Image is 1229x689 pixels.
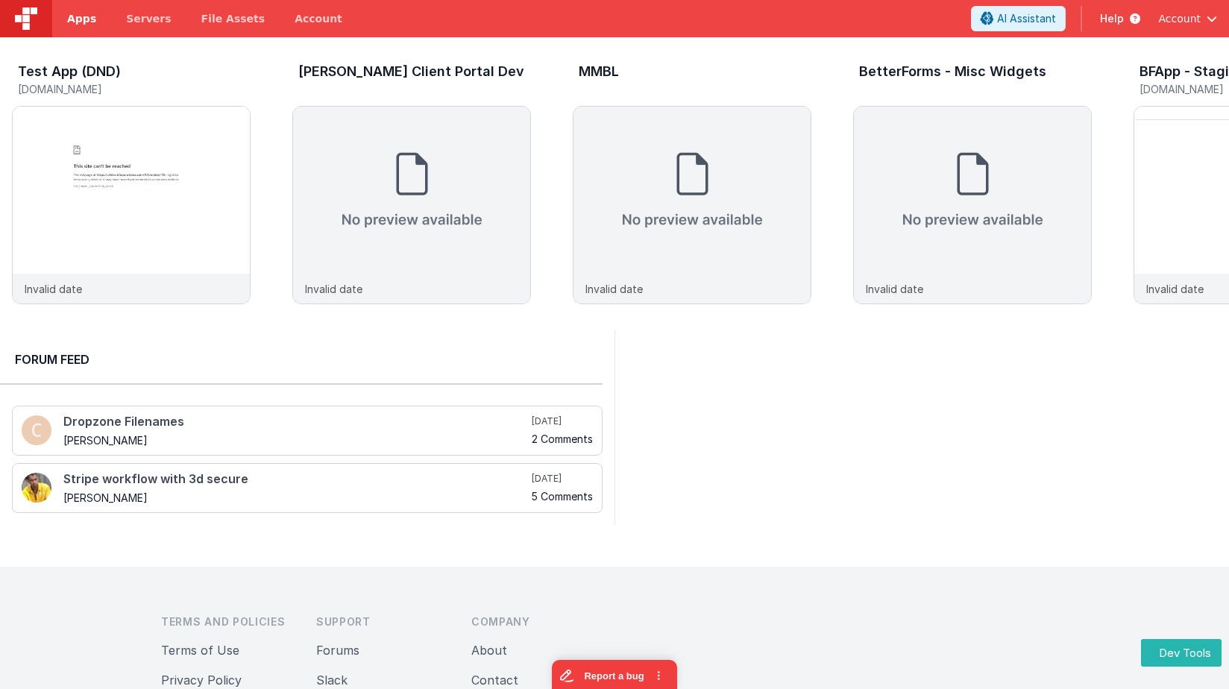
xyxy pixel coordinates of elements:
a: Slack [316,673,348,688]
a: Dropzone Filenames [PERSON_NAME] [DATE] 2 Comments [12,406,603,456]
button: Slack [316,671,348,689]
span: AI Assistant [997,11,1056,26]
span: File Assets [201,11,265,26]
h4: Stripe workflow with 3d secure [63,473,529,486]
p: Invalid date [1146,281,1204,297]
h5: 5 Comments [532,491,593,502]
button: Account [1158,11,1217,26]
img: 13_2.png [22,473,51,503]
h3: Test App (DND) [18,64,121,79]
h3: [PERSON_NAME] Client Portal Dev [298,64,524,79]
h5: [DOMAIN_NAME] [18,84,251,95]
h3: BetterForms - Misc Widgets [859,64,1046,79]
h5: [PERSON_NAME] [63,492,529,503]
h3: Terms and Policies [161,614,292,629]
button: Dev Tools [1141,639,1222,667]
h3: Company [471,614,603,629]
h2: Forum Feed [15,350,588,368]
h3: MMBL [579,64,619,79]
span: Servers [126,11,171,26]
span: Account [1158,11,1201,26]
h5: 2 Comments [532,433,593,444]
a: About [471,643,507,658]
button: Contact [471,671,518,689]
h5: [DATE] [532,415,593,427]
span: Apps [67,11,96,26]
a: Stripe workflow with 3d secure [PERSON_NAME] [DATE] 5 Comments [12,463,603,513]
h4: Dropzone Filenames [63,415,529,429]
p: Invalid date [866,281,923,297]
button: About [471,641,507,659]
h5: [DATE] [532,473,593,485]
p: Invalid date [585,281,643,297]
span: Help [1100,11,1124,26]
a: Privacy Policy [161,673,242,688]
button: Forums [316,641,359,659]
p: Invalid date [305,281,362,297]
button: AI Assistant [971,6,1066,31]
img: 100.png [22,415,51,445]
a: Terms of Use [161,643,239,658]
h5: [PERSON_NAME] [63,435,529,446]
h3: Support [316,614,447,629]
